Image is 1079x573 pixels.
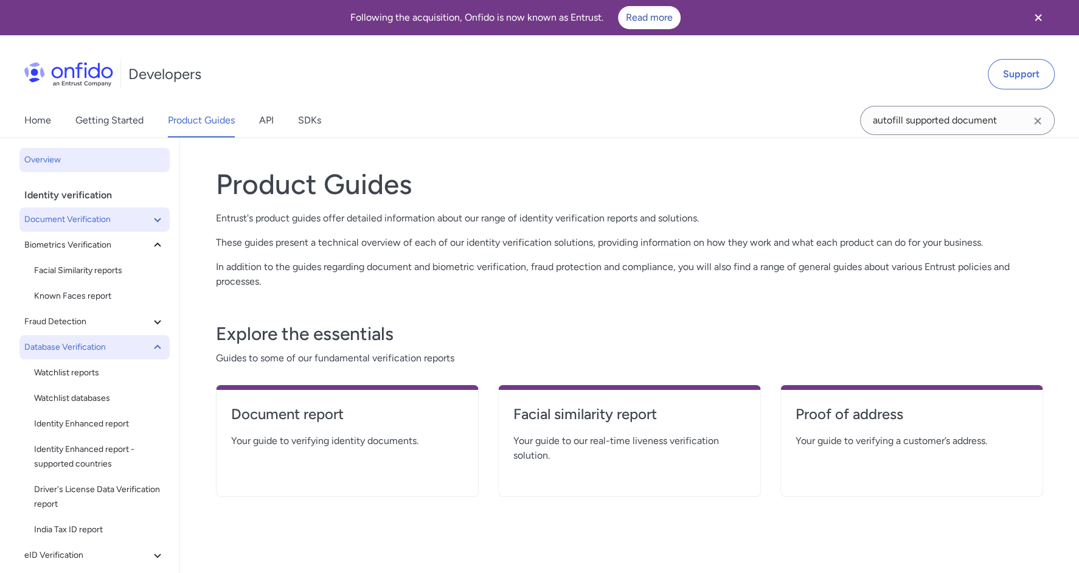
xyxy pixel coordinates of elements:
[19,543,170,568] button: eID Verification
[24,314,150,329] span: Fraud Detection
[231,405,463,434] a: Document report
[34,366,165,380] span: Watchlist reports
[988,59,1055,89] a: Support
[618,6,681,29] a: Read more
[29,477,170,516] a: Driver's License Data Verification report
[1031,10,1046,25] svg: Close banner
[24,238,150,252] span: Biometrics Verification
[24,103,51,137] a: Home
[216,351,1043,366] span: Guides to some of our fundamental verification reports
[29,518,170,542] a: India Tax ID report
[29,284,170,308] a: Known Faces report
[34,523,165,537] span: India Tax ID report
[34,442,165,471] span: Identity Enhanced report - supported countries
[19,233,170,257] button: Biometrics Verification
[796,434,1028,448] span: Your guide to verifying a customer’s address.
[29,437,170,476] a: Identity Enhanced report - supported countries
[513,405,746,424] h4: Facial similarity report
[216,260,1043,289] p: In addition to the guides regarding document and biometric verification, fraud protection and com...
[34,417,165,431] span: Identity Enhanced report
[19,310,170,334] button: Fraud Detection
[860,106,1055,135] input: Onfido search input field
[15,6,1016,29] div: Following the acquisition, Onfido is now known as Entrust.
[216,235,1043,250] p: These guides present a technical overview of each of our identity verification solutions, providi...
[34,263,165,278] span: Facial Similarity reports
[34,289,165,304] span: Known Faces report
[75,103,144,137] a: Getting Started
[216,322,1043,346] h3: Explore the essentials
[19,335,170,359] button: Database Verification
[231,434,463,448] span: Your guide to verifying identity documents.
[24,340,150,355] span: Database Verification
[513,434,746,463] span: Your guide to our real-time liveness verification solution.
[128,64,201,84] h1: Developers
[29,412,170,436] a: Identity Enhanced report
[24,548,150,563] span: eID Verification
[168,103,235,137] a: Product Guides
[19,207,170,232] button: Document Verification
[1030,114,1045,128] svg: Clear search field button
[298,103,321,137] a: SDKs
[796,405,1028,434] a: Proof of address
[29,361,170,385] a: Watchlist reports
[24,212,150,227] span: Document Verification
[216,167,1043,201] h1: Product Guides
[29,386,170,411] a: Watchlist databases
[24,153,165,167] span: Overview
[1016,2,1061,33] button: Close banner
[29,259,170,283] a: Facial Similarity reports
[259,103,274,137] a: API
[34,482,165,512] span: Driver's License Data Verification report
[19,148,170,172] a: Overview
[24,183,175,207] div: Identity verification
[513,405,746,434] a: Facial similarity report
[24,62,113,86] img: Onfido Logo
[231,405,463,424] h4: Document report
[216,211,1043,226] p: Entrust's product guides offer detailed information about our range of identity verification repo...
[796,405,1028,424] h4: Proof of address
[34,391,165,406] span: Watchlist databases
